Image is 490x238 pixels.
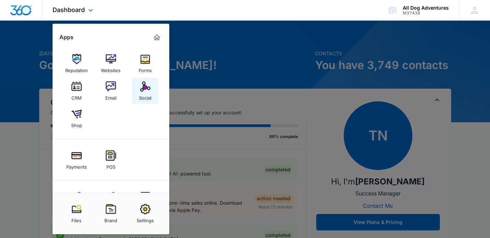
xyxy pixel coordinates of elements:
div: Payments [66,161,87,170]
a: Forms [132,50,158,77]
a: Reputation [64,50,90,77]
a: Marketing 360® Dashboard [151,32,162,43]
div: CRM [71,92,82,101]
div: account name [403,5,449,11]
a: Shop [64,105,90,132]
h2: Apps [59,34,73,41]
a: Files [64,201,90,227]
span: Dashboard [53,6,85,13]
a: Social [132,78,158,104]
a: CRM [64,78,90,104]
div: Shop [71,119,82,128]
div: Files [71,214,81,223]
a: Payments [64,147,90,173]
a: Settings [132,201,158,227]
a: Brand [98,201,124,227]
div: Websites [101,64,121,73]
a: Intelligence [132,189,158,215]
div: Brand [104,214,117,223]
div: Reputation [65,64,88,73]
div: Settings [137,214,154,223]
div: Social [139,92,151,101]
div: account id [403,11,449,15]
a: Ads [98,189,124,215]
a: Websites [98,50,124,77]
div: Forms [139,64,152,73]
div: Email [105,92,116,101]
a: Email [98,78,124,104]
div: POS [106,161,115,170]
a: Content [64,189,90,215]
a: POS [98,147,124,173]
